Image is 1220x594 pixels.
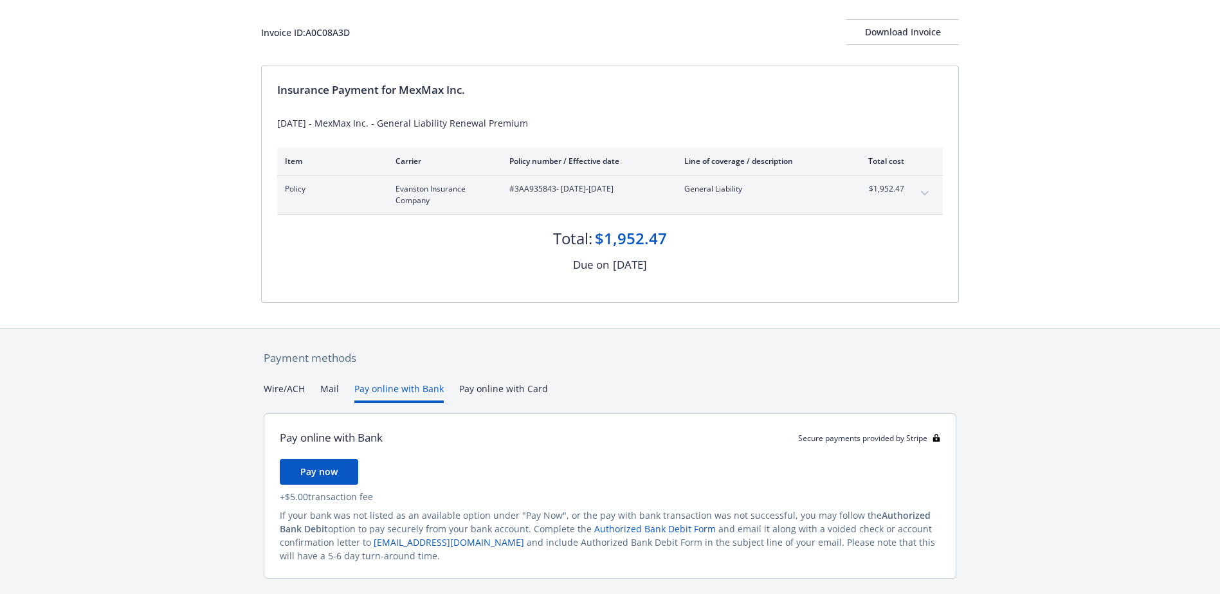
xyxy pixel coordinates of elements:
[856,183,904,195] span: $1,952.47
[846,19,959,45] button: Download Invoice
[277,82,943,98] div: Insurance Payment for MexMax Inc.
[553,228,592,249] div: Total:
[509,183,664,195] span: #3AA935843 - [DATE]-[DATE]
[573,256,609,273] div: Due on
[684,183,835,195] span: General Liability
[594,523,716,535] a: Authorized Bank Debit Form
[396,183,489,206] span: Evanston Insurance Company
[320,382,339,403] button: Mail
[280,509,931,535] span: Authorized Bank Debit
[300,465,338,478] span: Pay now
[264,350,956,366] div: Payment methods
[856,156,904,166] div: Total cost
[280,459,358,485] button: Pay now
[280,509,940,562] div: If your bank was not listed as an available option under "Pay Now", or the pay with bank transact...
[396,156,489,166] div: Carrier
[280,490,940,503] div: + $5.00 transaction fee
[277,175,943,214] div: PolicyEvanston Insurance Company#3AA935843- [DATE]-[DATE]General Liability$1,952.47expand content
[285,156,375,166] div: Item
[374,536,524,548] a: [EMAIL_ADDRESS][DOMAIN_NAME]
[595,228,667,249] div: $1,952.47
[285,183,375,195] span: Policy
[459,382,548,403] button: Pay online with Card
[277,116,943,130] div: [DATE] - MexMax Inc. - General Liability Renewal Premium
[846,20,959,44] div: Download Invoice
[915,183,935,204] button: expand content
[354,382,444,403] button: Pay online with Bank
[798,433,940,444] div: Secure payments provided by Stripe
[613,256,647,273] div: [DATE]
[684,156,835,166] div: Line of coverage / description
[261,26,350,39] div: Invoice ID: A0C08A3D
[264,382,305,403] button: Wire/ACH
[280,429,383,446] div: Pay online with Bank
[509,156,664,166] div: Policy number / Effective date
